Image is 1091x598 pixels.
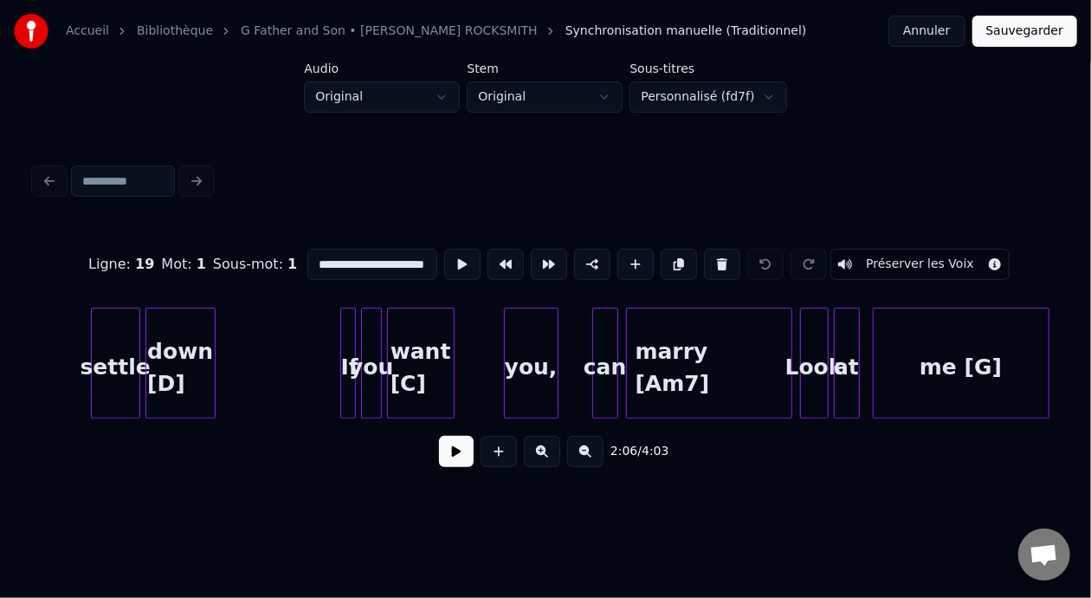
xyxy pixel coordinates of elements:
[629,62,786,75] label: Sous-titres
[565,23,807,40] span: Synchronisation manuelle (Traditionnel)
[304,62,460,75] label: Audio
[888,16,965,47] button: Annuler
[1018,529,1070,581] div: Ouvrir le chat
[14,14,48,49] img: youka
[467,62,623,75] label: Stem
[135,256,154,272] span: 19
[642,443,668,460] span: 4:03
[88,254,154,275] div: Ligne :
[161,254,206,275] div: Mot :
[287,256,297,272] span: 1
[66,23,807,40] nav: breadcrumb
[197,256,206,272] span: 1
[830,249,1010,280] button: Toggle
[137,23,213,40] a: Bibliothèque
[66,23,109,40] a: Accueil
[241,23,538,40] a: G Father and Son • [PERSON_NAME] ROCKSMITH
[213,254,297,275] div: Sous-mot :
[610,443,652,460] div: /
[610,443,637,460] span: 2:06
[972,16,1077,47] button: Sauvegarder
